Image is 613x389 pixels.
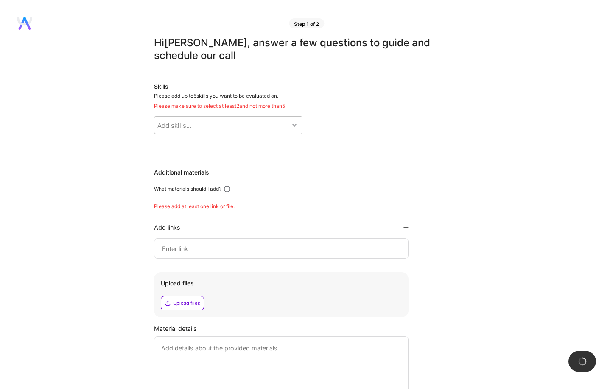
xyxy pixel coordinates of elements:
div: Upload files [173,300,200,307]
img: loading [578,357,587,366]
i: icon PlusBlackFlat [403,225,409,230]
div: What materials should I add? [154,186,221,192]
i: icon Chevron [292,123,297,127]
div: Add links [154,223,180,231]
div: Please make sure to select at least 2 and not more than 5 [154,103,451,110]
div: Material details [154,324,451,333]
div: Skills [154,82,451,91]
div: Additional materials [154,168,451,177]
div: Upload files [161,279,402,288]
i: icon Info [223,185,231,193]
input: Enter link [161,243,401,254]
div: Please add at least one link or file. [154,203,451,210]
i: icon Upload2 [165,300,171,307]
div: Step 1 of 2 [289,18,324,28]
div: Hi [PERSON_NAME] , answer a few questions to guide and schedule our call [154,37,451,62]
div: Please add up to 5 skills you want to be evaluated on. [154,93,451,110]
div: Add skills... [157,121,191,130]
